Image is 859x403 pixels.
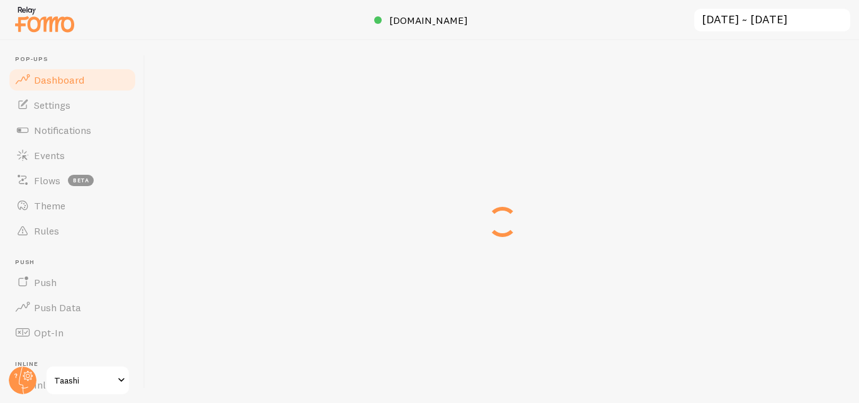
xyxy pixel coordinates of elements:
a: Push Data [8,295,137,320]
a: Notifications [8,118,137,143]
a: Settings [8,92,137,118]
span: Taashi [54,373,114,388]
a: Push [8,270,137,295]
span: Push [34,276,57,289]
a: Flows beta [8,168,137,193]
span: Inline [15,360,137,368]
a: Opt-In [8,320,137,345]
span: Notifications [34,124,91,136]
a: Events [8,143,137,168]
a: Theme [8,193,137,218]
span: Dashboard [34,74,84,86]
span: Pop-ups [15,55,137,63]
span: Rules [34,224,59,237]
span: Theme [34,199,65,212]
span: Push Data [34,301,81,314]
span: beta [68,175,94,186]
span: Push [15,258,137,267]
span: Events [34,149,65,162]
a: Dashboard [8,67,137,92]
a: Taashi [45,365,130,395]
span: Flows [34,174,60,187]
span: Opt-In [34,326,64,339]
a: Rules [8,218,137,243]
span: Settings [34,99,70,111]
img: fomo-relay-logo-orange.svg [13,3,76,35]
